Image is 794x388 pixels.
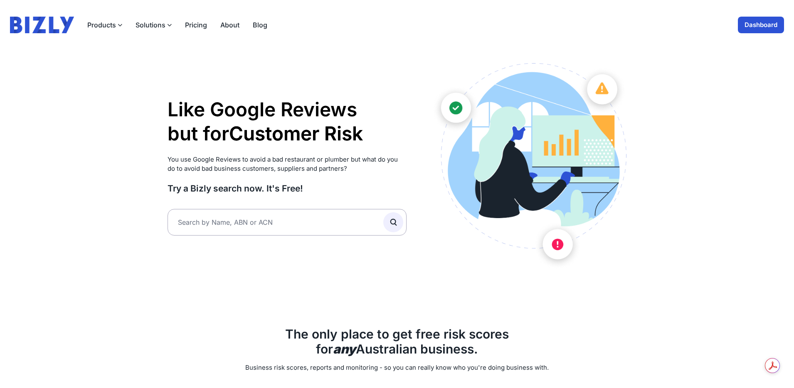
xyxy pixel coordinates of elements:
button: Products [87,20,122,30]
h3: Try a Bizly search now. It's Free! [168,183,407,194]
h2: The only place to get free risk scores for Australian business. [168,327,626,356]
li: Customer Risk [229,122,363,146]
li: Supplier Risk [229,145,363,169]
a: Pricing [185,20,207,30]
a: About [220,20,239,30]
button: Solutions [136,20,172,30]
p: You use Google Reviews to avoid a bad restaurant or plumber but what do you do to avoid bad busin... [168,155,407,174]
p: Business risk scores, reports and monitoring - so you can really know who you're doing business w... [168,363,626,373]
b: any [333,341,356,356]
h1: Like Google Reviews but for [168,98,407,145]
input: Search by Name, ABN or ACN [168,209,407,236]
a: Blog [253,20,267,30]
a: Dashboard [738,17,784,33]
